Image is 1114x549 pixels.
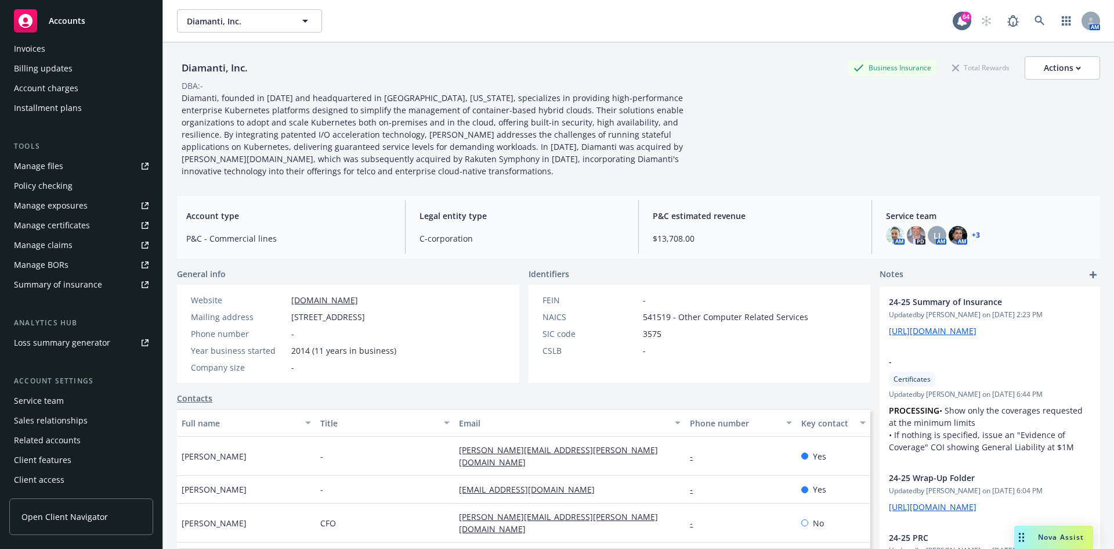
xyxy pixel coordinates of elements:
div: Policy checking [14,177,73,195]
a: [URL][DOMAIN_NAME] [889,501,976,512]
a: Switch app [1055,9,1078,33]
a: Sales relationships [9,411,153,430]
a: Contacts [177,392,212,404]
div: Manage certificates [14,216,90,235]
div: Client features [14,451,71,469]
div: Diamanti, Inc. [177,60,252,76]
div: Actions [1044,57,1081,79]
span: LI [934,229,941,242]
span: $13,708.00 [653,232,858,245]
div: 24-25 Wrap-Up FolderUpdatedby [PERSON_NAME] on [DATE] 6:04 PM[URL][DOMAIN_NAME] [880,462,1100,522]
span: Accounts [49,16,85,26]
span: - [291,328,294,340]
a: +3 [972,232,980,239]
div: Account settings [9,375,153,387]
a: Manage files [9,157,153,175]
span: 24-25 Wrap-Up Folder [889,472,1061,484]
div: Total Rewards [946,60,1015,75]
a: Billing updates [9,59,153,78]
div: Analytics hub [9,317,153,329]
div: Company size [191,361,287,374]
span: [STREET_ADDRESS] [291,311,365,323]
div: NAICS [542,311,638,323]
div: Year business started [191,345,287,357]
span: [PERSON_NAME] [182,450,247,462]
span: [PERSON_NAME] [182,517,247,529]
div: Client access [14,471,64,489]
button: Key contact [797,409,870,437]
div: Full name [182,417,298,429]
div: Sales relationships [14,411,88,430]
span: C-corporation [419,232,624,245]
span: Open Client Navigator [21,511,108,523]
a: Related accounts [9,431,153,450]
span: Updated by [PERSON_NAME] on [DATE] 2:23 PM [889,310,1091,320]
span: 2014 (11 years in business) [291,345,396,357]
span: Yes [813,483,826,496]
a: Search [1028,9,1051,33]
span: Nova Assist [1038,532,1084,542]
a: [DOMAIN_NAME] [291,295,358,306]
a: [PERSON_NAME][EMAIL_ADDRESS][PERSON_NAME][DOMAIN_NAME] [459,444,658,468]
a: Accounts [9,5,153,37]
div: Related accounts [14,431,81,450]
div: Mailing address [191,311,287,323]
a: Report a Bug [1001,9,1025,33]
button: Email [454,409,685,437]
span: 541519 - Other Computer Related Services [643,311,808,323]
a: Manage exposures [9,196,153,215]
span: 3575 [643,328,661,340]
span: - [291,361,294,374]
div: 64 [961,12,971,22]
a: Loss summary generator [9,333,153,352]
div: Website [191,294,287,306]
a: - [690,451,702,462]
div: Invoices [14,40,45,58]
button: Phone number [685,409,796,437]
div: Phone number [191,328,287,340]
a: Account charges [9,79,153,98]
span: General info [177,268,226,280]
strong: PROCESSING [889,405,939,416]
span: Diamanti, Inc. [187,15,287,27]
button: Diamanti, Inc. [177,9,322,33]
a: Summary of insurance [9,275,153,294]
div: SIC code [542,328,638,340]
div: Manage claims [14,236,73,254]
span: - [320,483,323,496]
a: Client access [9,471,153,489]
a: Manage claims [9,236,153,254]
span: [PERSON_NAME] [182,483,247,496]
div: Phone number [690,417,779,429]
span: Certificates [894,374,931,385]
span: Legal entity type [419,210,624,222]
span: Updated by [PERSON_NAME] on [DATE] 6:04 PM [889,486,1091,496]
span: - [643,294,646,306]
div: Summary of insurance [14,275,102,294]
div: Tools [9,141,153,152]
div: Manage files [14,157,63,175]
span: Yes [813,450,826,462]
a: Installment plans [9,99,153,117]
div: Billing updates [14,59,73,78]
button: Actions [1025,56,1100,80]
span: Identifiers [529,268,569,280]
div: 24-25 Summary of InsuranceUpdatedby [PERSON_NAME] on [DATE] 2:23 PM[URL][DOMAIN_NAME] [880,286,1100,346]
a: Service team [9,392,153,410]
a: [URL][DOMAIN_NAME] [889,325,976,336]
div: Email [459,417,668,429]
div: Service team [14,392,64,410]
a: add [1086,268,1100,282]
span: 24-25 Summary of Insurance [889,296,1061,308]
span: - [643,345,646,357]
div: CSLB [542,345,638,357]
a: Start snowing [975,9,998,33]
button: Nova Assist [1014,526,1093,549]
span: P&C - Commercial lines [186,232,391,245]
p: • Show only the coverages requested at the minimum limits • If nothing is specified, issue an "Ev... [889,404,1091,453]
div: -CertificatesUpdatedby [PERSON_NAME] on [DATE] 6:44 PMPROCESSING• Show only the coverages request... [880,346,1100,462]
a: Policy checking [9,177,153,195]
a: Manage BORs [9,256,153,274]
a: - [690,518,702,529]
